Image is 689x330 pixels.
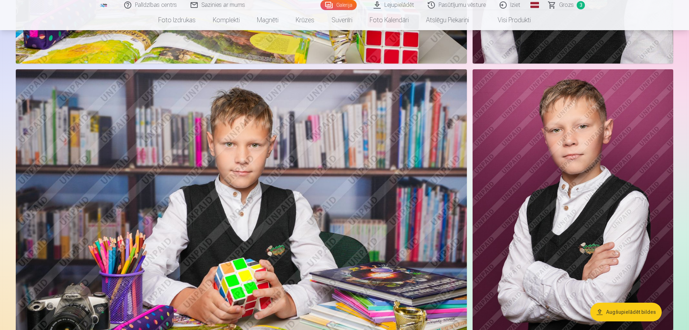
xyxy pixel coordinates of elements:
a: Magnēti [248,10,287,30]
a: Krūzes [287,10,323,30]
a: Atslēgu piekariņi [417,10,478,30]
a: Foto izdrukas [150,10,204,30]
a: Foto kalendāri [361,10,417,30]
span: 3 [577,1,585,9]
span: Grozs [559,1,574,9]
a: Suvenīri [323,10,361,30]
a: Komplekti [204,10,248,30]
a: Visi produkti [478,10,539,30]
img: /fa1 [100,3,108,7]
button: Augšupielādēt bildes [590,303,662,321]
